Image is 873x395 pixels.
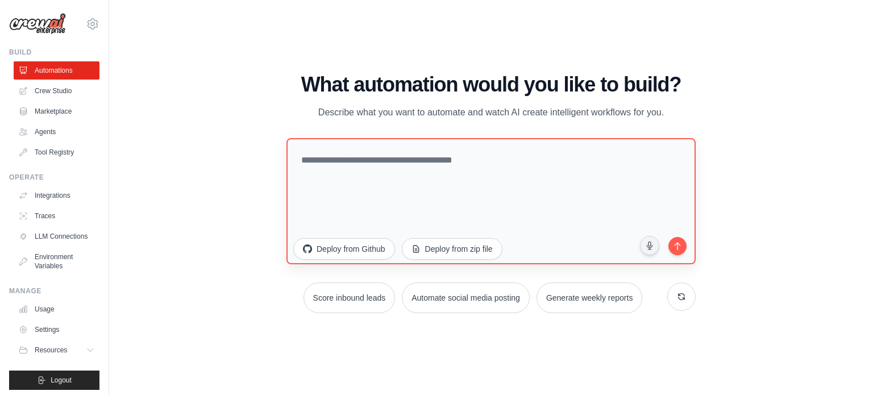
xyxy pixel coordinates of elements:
[9,173,99,182] div: Operate
[9,371,99,390] button: Logout
[14,186,99,205] a: Integrations
[304,282,396,313] button: Score inbound leads
[9,13,66,35] img: Logo
[14,61,99,80] a: Automations
[9,286,99,296] div: Manage
[14,227,99,246] a: LLM Connections
[14,321,99,339] a: Settings
[35,346,67,355] span: Resources
[14,143,99,161] a: Tool Registry
[537,282,643,313] button: Generate weekly reports
[14,300,99,318] a: Usage
[300,105,682,120] p: Describe what you want to automate and watch AI create intelligent workflows for you.
[14,207,99,225] a: Traces
[14,248,99,275] a: Environment Variables
[14,123,99,141] a: Agents
[293,238,395,260] button: Deploy from Github
[14,102,99,120] a: Marketplace
[9,48,99,57] div: Build
[402,238,502,260] button: Deploy from zip file
[402,282,530,313] button: Automate social media posting
[14,82,99,100] a: Crew Studio
[816,340,873,395] iframe: Chat Widget
[51,376,72,385] span: Logout
[14,341,99,359] button: Resources
[286,73,696,96] h1: What automation would you like to build?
